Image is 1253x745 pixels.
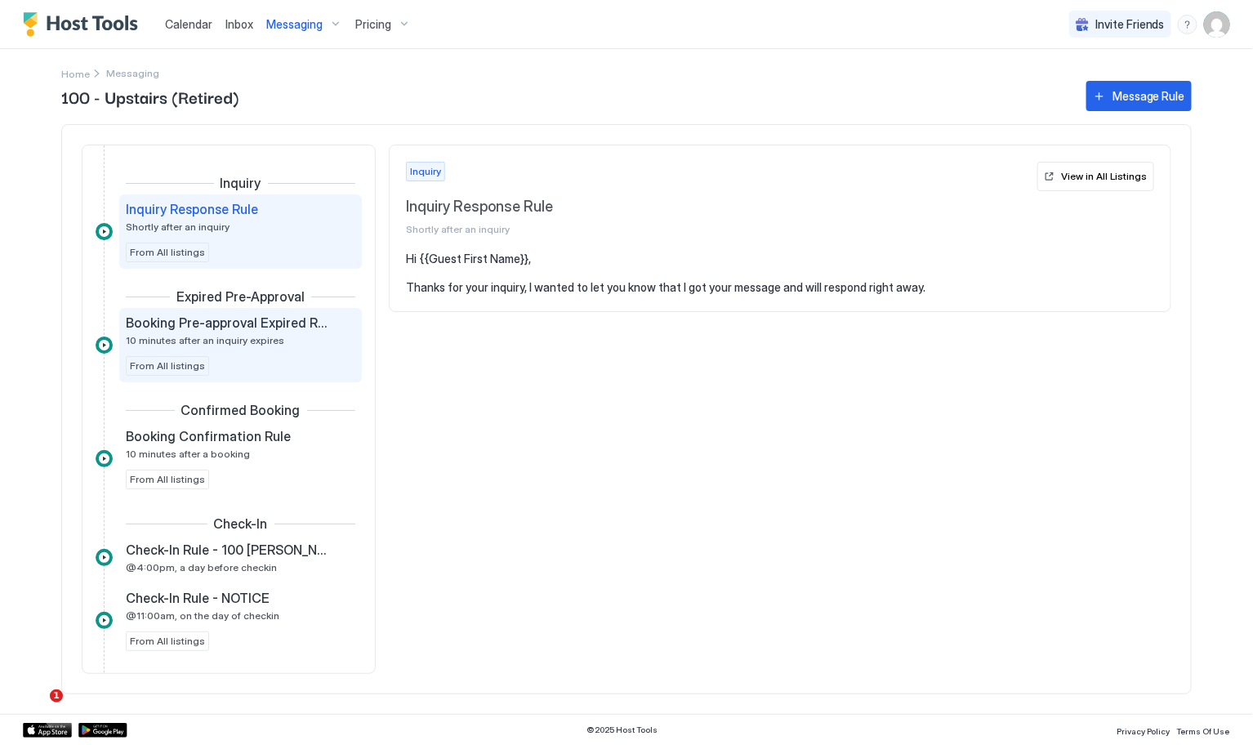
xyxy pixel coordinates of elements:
span: From All listings [130,359,205,373]
span: Check-In [214,515,268,532]
span: Home [61,68,90,80]
div: Message Rule [1113,87,1185,105]
span: Check-In Rule - NOTICE [126,590,270,606]
div: Breadcrumb [61,65,90,82]
span: Breadcrumb [106,67,159,79]
div: User profile [1204,11,1230,38]
a: Terms Of Use [1177,721,1230,738]
div: menu [1178,15,1197,34]
a: Google Play Store [78,723,127,738]
span: Check-In Rule - 100 [PERSON_NAME] - Upstairs - Check-in [126,542,329,558]
span: From All listings [130,634,205,649]
button: Message Rule [1086,81,1192,111]
a: App Store [23,723,72,738]
span: © 2025 Host Tools [586,725,658,735]
div: View in All Listings [1061,169,1147,184]
span: Expired Pre-Approval [176,288,305,305]
span: Inquiry Response Rule [126,201,258,217]
span: From All listings [130,472,205,487]
span: @11:00am, on the day of checkin [126,609,279,622]
span: Shortly after an inquiry [126,221,230,233]
span: Inquiry [410,164,441,179]
a: Home [61,65,90,82]
span: 100 - Upstairs (Retired) [61,84,1070,109]
a: Privacy Policy [1117,721,1171,738]
span: Inquiry Response Rule [406,198,1031,216]
span: Confirmed Booking [181,402,301,418]
iframe: Intercom live chat [16,689,56,729]
span: Inbox [225,17,253,31]
a: Calendar [165,16,212,33]
span: From All listings [130,245,205,260]
span: Booking Pre-approval Expired Rule [126,315,329,331]
button: View in All Listings [1037,162,1154,191]
span: Booking Confirmation Rule [126,428,291,444]
span: 10 minutes after an inquiry expires [126,334,284,346]
span: Invite Friends [1095,17,1165,32]
span: Inquiry [221,175,261,191]
span: 1 [50,689,63,703]
span: Terms Of Use [1177,726,1230,736]
pre: Hi {{Guest First Name}}, Thanks for your inquiry, I wanted to let you know that I got your messag... [406,252,1154,295]
span: Pricing [355,17,391,32]
a: Inbox [225,16,253,33]
span: Privacy Policy [1117,726,1171,736]
span: 10 minutes after a booking [126,448,250,460]
a: Host Tools Logo [23,12,145,37]
span: Calendar [165,17,212,31]
span: Shortly after an inquiry [406,223,1031,235]
span: Messaging [266,17,323,32]
span: @4:00pm, a day before checkin [126,561,277,573]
